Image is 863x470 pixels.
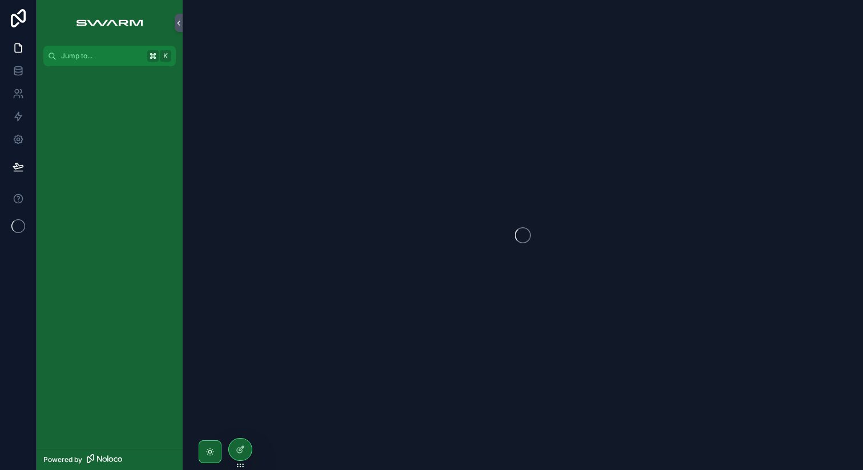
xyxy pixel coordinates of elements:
div: scrollable content [37,66,183,87]
span: K [161,51,170,61]
a: Powered by [37,449,183,470]
button: Jump to...K [43,46,176,66]
span: Powered by [43,455,82,464]
span: Jump to... [61,51,143,61]
img: App logo [70,14,148,32]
